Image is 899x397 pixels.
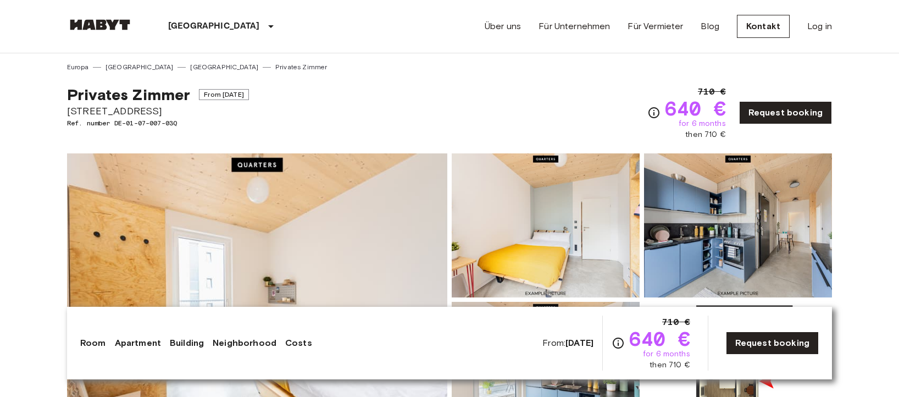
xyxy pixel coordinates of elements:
[275,62,327,72] a: Privates Zimmer
[67,118,249,128] span: Ref. number DE-01-07-007-03Q
[170,337,204,350] a: Building
[612,337,625,350] svg: Check cost overview for full price breakdown. Please note that discounts apply to new joiners onl...
[565,338,593,348] b: [DATE]
[67,104,249,118] span: [STREET_ADDRESS]
[629,329,690,349] span: 640 €
[650,360,690,371] span: then 710 €
[662,316,690,329] span: 710 €
[643,349,690,360] span: for 6 months
[737,15,790,38] a: Kontakt
[726,332,819,355] a: Request booking
[168,20,260,33] p: [GEOGRAPHIC_DATA]
[67,85,190,104] span: Privates Zimmer
[628,20,683,33] a: Für Vermieter
[539,20,610,33] a: Für Unternehmen
[67,19,133,30] img: Habyt
[685,129,726,140] span: then 710 €
[647,106,661,119] svg: Check cost overview for full price breakdown. Please note that discounts apply to new joiners onl...
[80,337,106,350] a: Room
[67,62,88,72] a: Europa
[452,153,640,297] img: Picture of unit DE-01-07-007-03Q
[199,89,249,100] span: From [DATE]
[213,337,276,350] a: Neighborhood
[701,20,719,33] a: Blog
[679,118,726,129] span: for 6 months
[739,101,832,124] a: Request booking
[698,85,726,98] span: 710 €
[190,62,258,72] a: [GEOGRAPHIC_DATA]
[542,337,593,349] span: From:
[115,337,161,350] a: Apartment
[285,337,312,350] a: Costs
[485,20,521,33] a: Über uns
[665,98,726,118] span: 640 €
[106,62,174,72] a: [GEOGRAPHIC_DATA]
[644,153,832,297] img: Picture of unit DE-01-07-007-03Q
[807,20,832,33] a: Log in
